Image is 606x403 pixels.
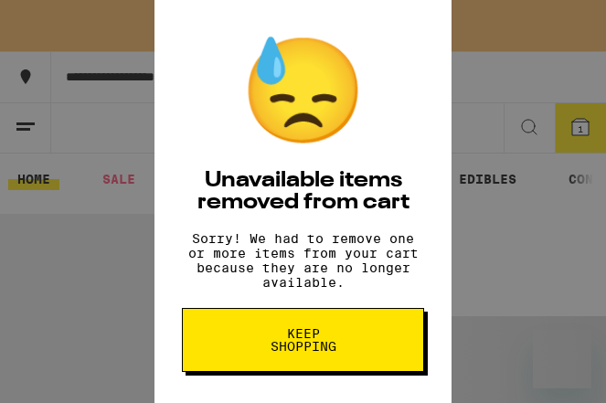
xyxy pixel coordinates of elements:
div: 😓 [239,31,367,152]
button: Keep Shopping [182,308,424,372]
h2: Unavailable items removed from cart [182,170,424,214]
iframe: Button to launch messaging window [533,330,591,388]
p: Sorry! We had to remove one or more items from your cart because they are no longer available. [182,231,424,290]
span: Keep Shopping [256,327,350,353]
